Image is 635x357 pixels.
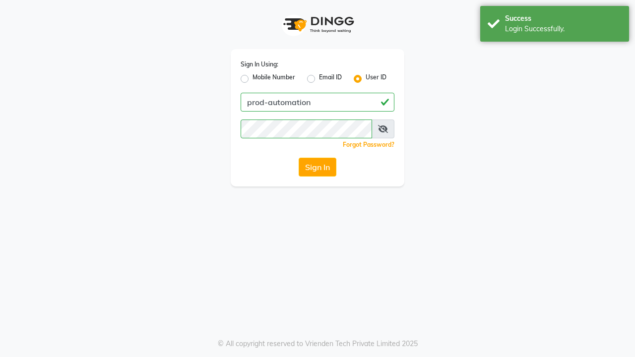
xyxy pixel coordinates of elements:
[241,93,394,112] input: Username
[505,24,622,34] div: Login Successfully.
[505,13,622,24] div: Success
[343,141,394,148] a: Forgot Password?
[241,60,278,69] label: Sign In Using:
[299,158,336,177] button: Sign In
[241,119,372,138] input: Username
[278,10,357,39] img: logo1.svg
[253,73,295,85] label: Mobile Number
[319,73,342,85] label: Email ID
[366,73,386,85] label: User ID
